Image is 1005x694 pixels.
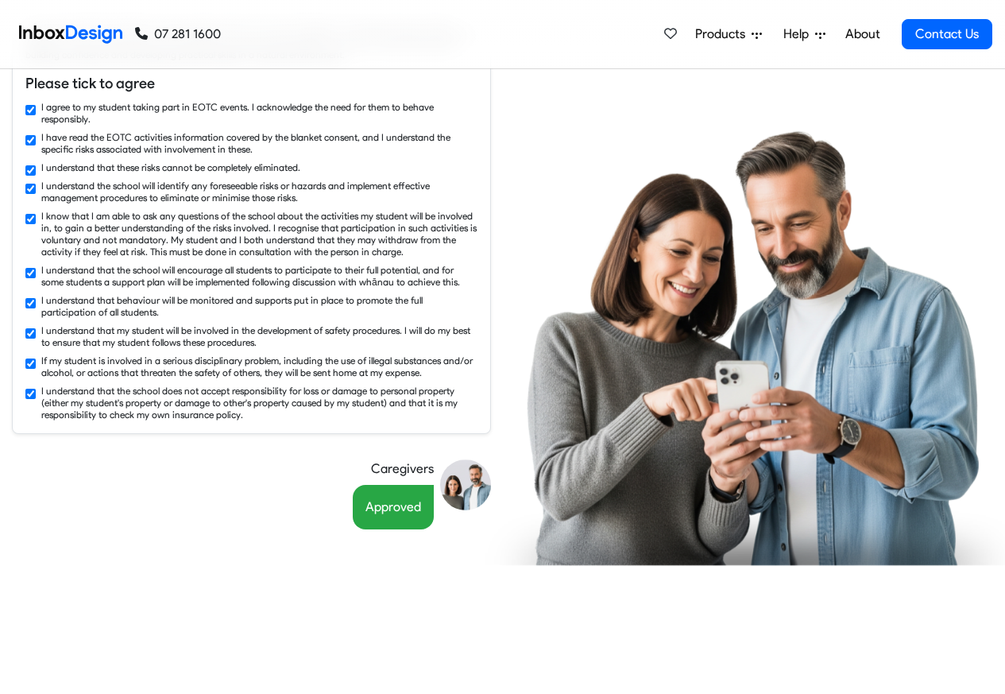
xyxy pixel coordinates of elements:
img: cargiver_avatar.png [440,459,491,510]
label: If my student is involved in a serious disciplinary problem, including the use of illegal substan... [41,355,477,378]
a: 07 281 1600 [135,25,221,44]
label: I understand that behaviour will be monitored and supports put in place to promote the full parti... [41,294,477,318]
a: About [841,18,884,50]
a: Products [689,18,768,50]
label: I understand that the school does not accept responsibility for loss or damage to personal proper... [41,385,477,421]
span: Products [695,25,752,44]
h6: Please tick to agree [25,73,477,94]
label: I understand the school will identify any foreseeable risks or hazards and implement effective ma... [41,180,477,204]
label: I know that I am able to ask any questions of the school about the activities my student will be ... [41,210,477,258]
label: I understand that my student will be involved in the development of safety procedures. I will do ... [41,324,477,348]
label: I have read the EOTC activities information covered by the blanket consent, and I understand the ... [41,131,477,155]
label: I understand that these risks cannot be completely eliminated. [41,161,300,173]
a: Help [777,18,832,50]
div: Approved [353,485,434,529]
span: Help [783,25,815,44]
label: I agree to my student taking part in EOTC events. I acknowledge the need for them to behave respo... [41,101,477,125]
label: I understand that the school will encourage all students to participate to their full potential, ... [41,264,477,288]
a: Contact Us [902,19,992,49]
div: Caregivers [371,459,434,479]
